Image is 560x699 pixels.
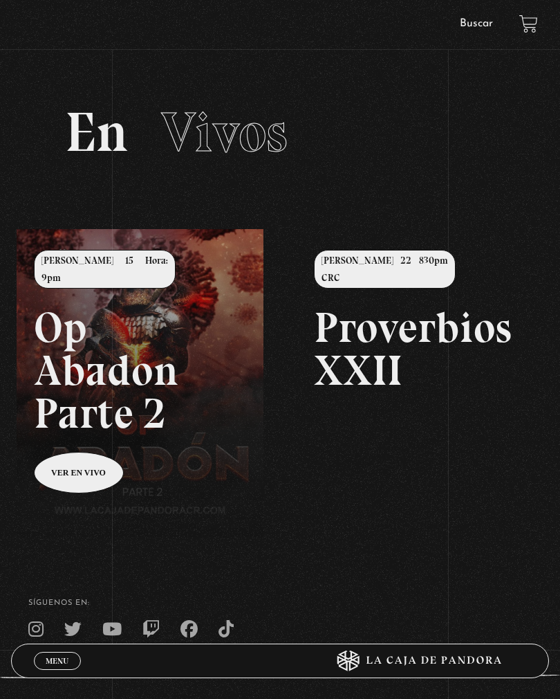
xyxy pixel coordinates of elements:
[46,657,68,665] span: Menu
[41,669,73,678] span: Cerrar
[460,18,493,29] a: Buscar
[65,105,495,160] h2: En
[28,599,532,607] h4: SÍguenos en:
[519,15,538,33] a: View your shopping cart
[161,99,288,165] span: Vivos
